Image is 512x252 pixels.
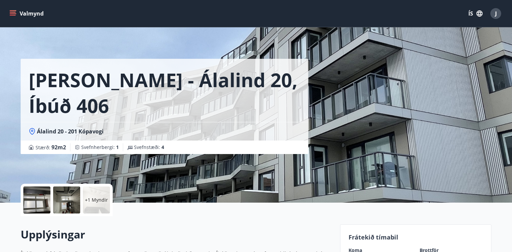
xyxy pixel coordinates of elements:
[488,5,504,22] button: J
[51,144,66,151] span: 92 m2
[134,144,164,151] span: Svefnstæði :
[116,144,119,150] span: 1
[37,128,104,135] span: Álalind 20 - 201 Kópavogi
[161,144,164,150] span: 4
[465,7,486,20] button: ÍS
[36,143,66,151] span: Stærð :
[495,10,497,17] span: J
[85,197,108,203] p: +1 Myndir
[349,233,483,242] p: Frátekið tímabil
[29,67,300,118] h1: [PERSON_NAME] - Álalind 20, íbúð 406
[81,144,119,151] span: Svefnherbergi :
[21,227,332,242] h2: Upplýsingar
[8,7,46,20] button: menu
